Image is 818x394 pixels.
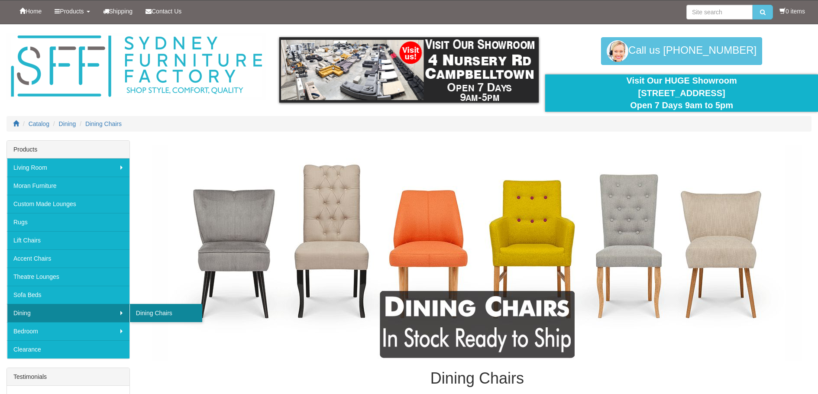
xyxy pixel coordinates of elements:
a: Lift Chairs [7,231,129,249]
span: Home [26,8,42,15]
span: Contact Us [152,8,181,15]
a: Sofa Beds [7,286,129,304]
a: Living Room [7,158,129,177]
img: showroom.gif [279,37,539,103]
a: Dining Chairs [129,304,202,322]
a: Dining [59,120,76,127]
a: Theatre Lounges [7,268,129,286]
a: Catalog [29,120,49,127]
li: 0 items [779,7,805,16]
span: Shipping [109,8,133,15]
div: Products [7,141,129,158]
a: Accent Chairs [7,249,129,268]
a: Rugs [7,213,129,231]
img: Dining Chairs [152,145,802,361]
a: Bedroom [7,322,129,340]
img: Sydney Furniture Factory [6,33,266,100]
a: Contact Us [139,0,188,22]
a: Moran Furniture [7,177,129,195]
a: Products [48,0,96,22]
a: Home [13,0,48,22]
a: Clearance [7,340,129,358]
input: Site search [686,5,753,19]
span: Products [60,8,84,15]
a: Dining Chairs [85,120,122,127]
div: Visit Our HUGE Showroom [STREET_ADDRESS] Open 7 Days 9am to 5pm [552,74,812,112]
a: Shipping [97,0,139,22]
a: Dining [7,304,129,322]
h1: Dining Chairs [143,370,812,387]
div: Testimonials [7,368,129,386]
a: Custom Made Lounges [7,195,129,213]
